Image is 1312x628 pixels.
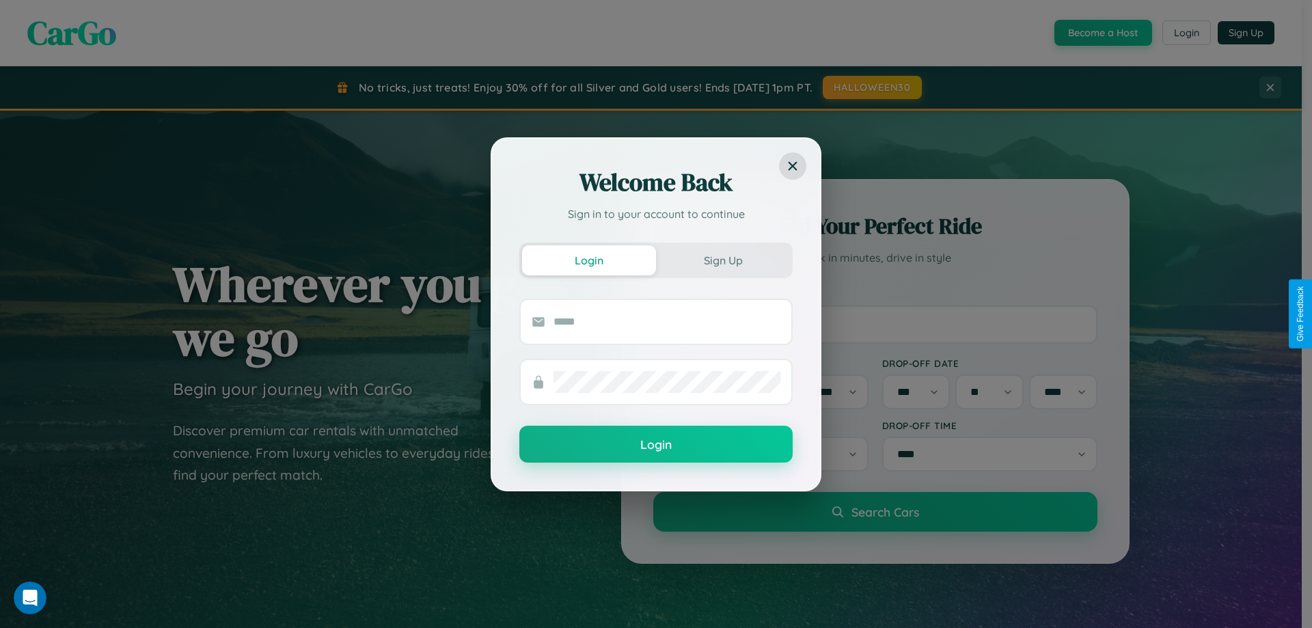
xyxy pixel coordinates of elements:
[519,166,793,199] h2: Welcome Back
[519,206,793,222] p: Sign in to your account to continue
[522,245,656,275] button: Login
[14,582,46,614] iframe: Intercom live chat
[1296,286,1305,342] div: Give Feedback
[519,426,793,463] button: Login
[656,245,790,275] button: Sign Up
